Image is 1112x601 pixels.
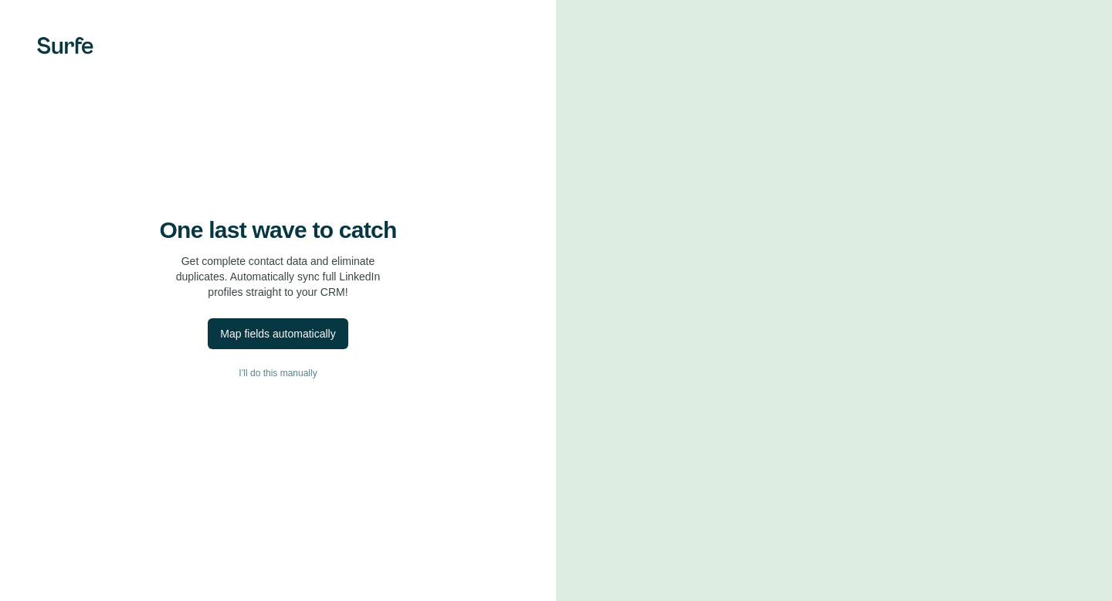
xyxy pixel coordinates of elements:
button: I’ll do this manually [31,362,525,385]
img: Surfe's logo [37,37,93,54]
div: Map fields automatically [220,326,335,341]
h4: One last wave to catch [160,216,397,244]
p: Get complete contact data and eliminate duplicates. Automatically sync full LinkedIn profiles str... [176,253,381,300]
span: I’ll do this manually [239,366,317,380]
button: Map fields automatically [208,318,347,349]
